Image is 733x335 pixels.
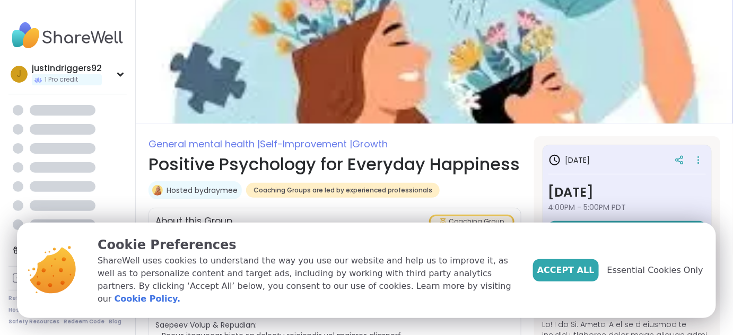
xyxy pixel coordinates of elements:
[260,137,352,151] span: Self-Improvement |
[607,264,703,277] span: Essential Cookies Only
[533,259,599,281] button: Accept All
[352,137,388,151] span: Growth
[548,202,706,213] span: 4:00PM - 5:00PM PDT
[8,17,127,54] img: ShareWell Nav Logo
[45,75,78,84] span: 1 Pro credit
[115,293,180,305] a: Cookie Policy.
[155,215,232,228] h2: About this Group
[548,183,706,202] h3: [DATE]
[431,216,513,227] div: Coaching Group
[152,185,163,196] img: draymee
[98,254,516,305] p: ShareWell uses cookies to understand the way you use our website and help us to improve it, as we...
[254,186,432,195] span: Coaching Groups are led by experienced professionals
[548,154,590,166] h3: [DATE]
[98,235,516,254] p: Cookie Preferences
[64,318,104,325] a: Redeem Code
[149,152,521,177] h1: Positive Psychology for Everyday Happiness
[548,221,706,243] button: Register
[537,264,595,277] span: Accept All
[8,318,59,325] a: Safety Resources
[109,318,121,325] a: Blog
[17,67,22,81] span: j
[167,185,238,196] a: Hosted bydraymee
[149,137,260,151] span: General mental health |
[32,63,102,74] div: justindriggers92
